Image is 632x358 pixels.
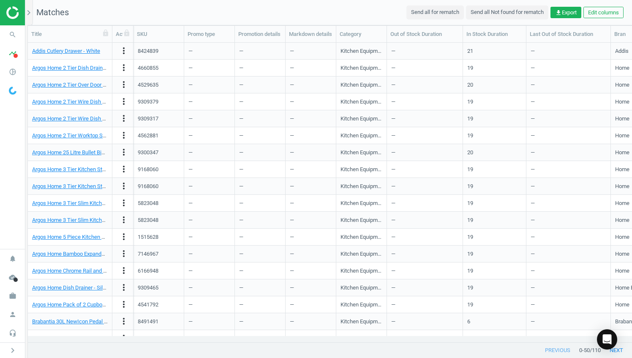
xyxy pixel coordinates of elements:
div: — [531,162,606,177]
div: — [290,145,332,160]
button: previous [536,343,579,358]
div: Home [615,301,629,309]
div: — [290,128,332,143]
i: more_vert [119,63,129,73]
div: Kitchen Equipment [341,250,382,258]
a: Argos Home 5 Piece Kitchen Sink Top Set - Silver [32,234,149,240]
div: Home [615,132,629,139]
i: more_vert [119,333,129,343]
button: get_appExport [550,7,581,19]
div: — [239,179,281,194]
div: — [531,145,606,160]
div: Home [615,64,629,72]
div: Promotion details [238,30,282,38]
div: — [391,314,458,329]
div: — [188,94,230,109]
div: — [188,297,230,312]
a: Argos Home 25 Litre Bullet Bin - Silver [32,149,122,156]
span: Export [555,9,577,16]
div: — [239,94,281,109]
div: Category [340,30,383,38]
button: Edit columns [583,7,624,19]
div: — [391,230,458,244]
div: — [188,314,230,329]
div: 9168060 [138,166,158,173]
div: 6 [467,318,470,325]
div: — [188,77,230,92]
div: In Stock Duration [466,30,523,38]
a: Argos Home 2 Tier Wire Dish Drainer - Black [32,98,137,105]
a: Argos Home 2 Tier Over Door Storage Organiser - Black [32,82,163,88]
i: timeline [5,45,21,61]
div: — [391,179,458,194]
div: — [239,128,281,143]
button: more_vert [119,96,129,107]
i: more_vert [119,316,129,326]
i: more_vert [119,282,129,292]
div: — [391,246,458,261]
button: more_vert [119,147,129,158]
div: — [290,196,332,210]
a: Argos Home 2 Tier Worktop Storage Corner Unit - Black [32,132,163,139]
div: — [188,331,230,346]
button: more_vert [119,79,129,90]
i: pie_chart_outlined [5,64,21,80]
div: Kitchen Equipment [341,183,382,190]
button: more_vert [119,299,129,310]
div: — [290,162,332,177]
a: Argos Home Chrome Rail and Set of 10 Hooks [32,268,142,274]
div: — [239,331,281,346]
div: grid [28,43,632,336]
div: Kitchen Equipment [341,301,382,309]
div: — [391,60,458,75]
div: 19 [467,267,473,275]
div: 4660855 [138,64,158,72]
div: 9300347 [138,149,158,156]
button: more_vert [119,181,129,192]
div: SKU [137,30,180,38]
div: — [531,60,606,75]
div: — [188,162,230,177]
div: — [290,314,332,329]
div: — [391,77,458,92]
div: Home [615,81,629,89]
div: — [188,280,230,295]
div: — [188,145,230,160]
div: Kitchen Equipment [341,115,382,123]
div: 8491491 [138,318,158,325]
div: 19 [467,132,473,139]
i: more_vert [119,232,129,242]
div: — [239,230,281,244]
div: Kitchen Equipment [341,81,382,89]
div: — [391,213,458,227]
div: — [290,94,332,109]
div: — [188,128,230,143]
div: 19 [467,115,473,123]
div: — [531,263,606,278]
div: 19 [467,233,473,241]
div: 6 [467,335,470,342]
div: — [531,230,606,244]
span: / 110 [590,347,601,354]
div: Home [615,199,629,207]
i: chevron_right [24,8,34,18]
div: Kitchen Equipment [341,166,382,173]
div: 19 [467,199,473,207]
a: Argos Home Pack of 2 Cupboard Overdoor Hooks - Black [32,301,167,308]
div: — [290,44,332,58]
div: Kitchen Equipment [341,216,382,224]
i: work [5,288,21,304]
div: Open Intercom Messenger [597,329,617,350]
div: — [239,263,281,278]
div: Home [615,267,629,275]
div: Kitchen Equipment [341,98,382,106]
div: Home [615,166,629,173]
button: more_vert [119,113,129,124]
div: — [531,331,606,346]
div: — [391,111,458,126]
div: — [531,44,606,58]
div: — [290,230,332,244]
div: Home [615,250,629,258]
div: — [531,94,606,109]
